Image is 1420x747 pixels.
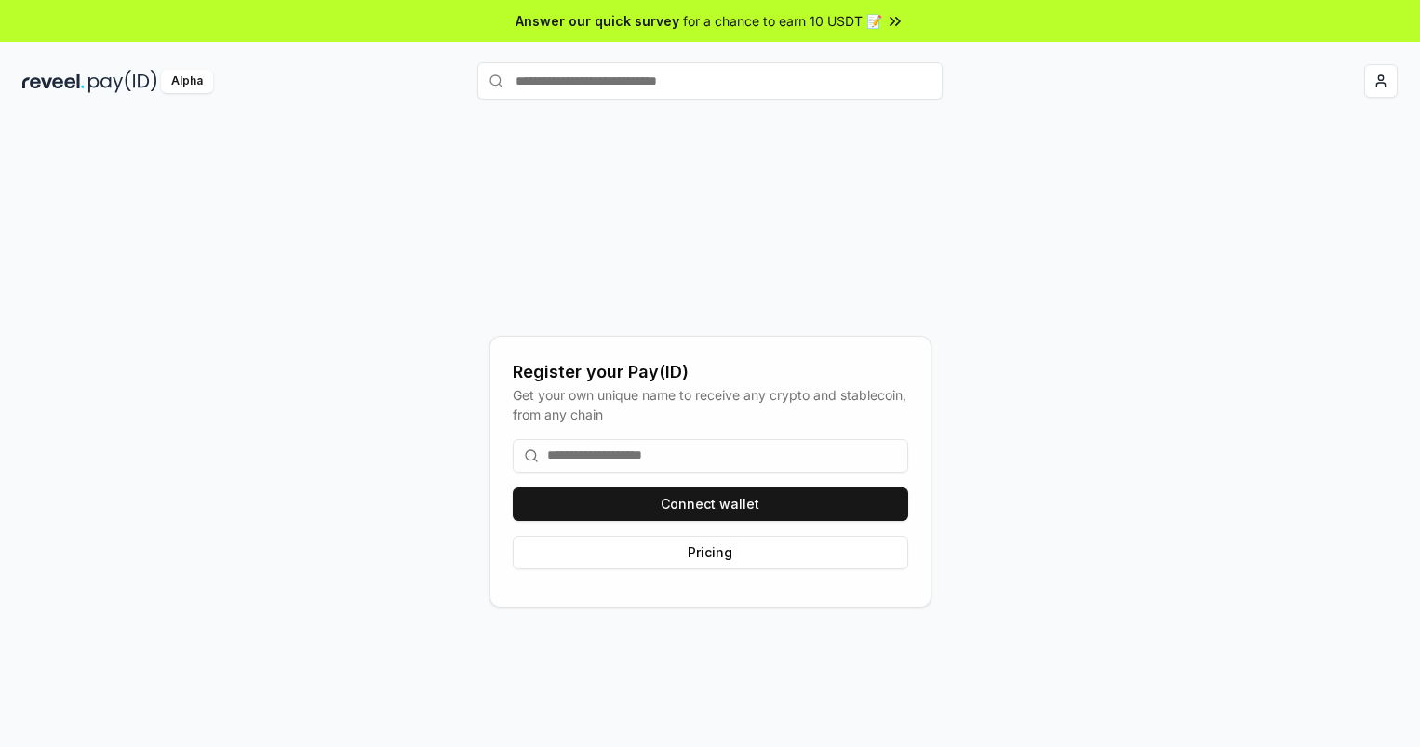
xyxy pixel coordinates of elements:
div: Get your own unique name to receive any crypto and stablecoin, from any chain [513,385,908,424]
img: reveel_dark [22,70,85,93]
div: Alpha [161,70,213,93]
span: Answer our quick survey [516,11,679,31]
button: Pricing [513,536,908,569]
img: pay_id [88,70,157,93]
span: for a chance to earn 10 USDT 📝 [683,11,882,31]
div: Register your Pay(ID) [513,359,908,385]
button: Connect wallet [513,487,908,521]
